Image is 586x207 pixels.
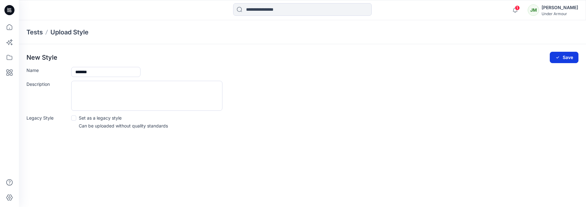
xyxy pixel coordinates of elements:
p: Upload Style [50,28,89,37]
span: 1 [515,5,520,10]
p: Can be uploaded without quality standards [79,122,168,129]
label: Description [26,81,67,87]
div: [PERSON_NAME] [542,4,578,11]
label: Legacy Style [26,115,67,121]
button: Save [550,52,578,63]
p: Set as a legacy style [79,115,122,121]
div: Under Armour [542,11,578,16]
div: JM [528,4,539,16]
label: Name [26,67,67,74]
a: Tests [26,28,43,37]
p: New Style [26,54,57,61]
